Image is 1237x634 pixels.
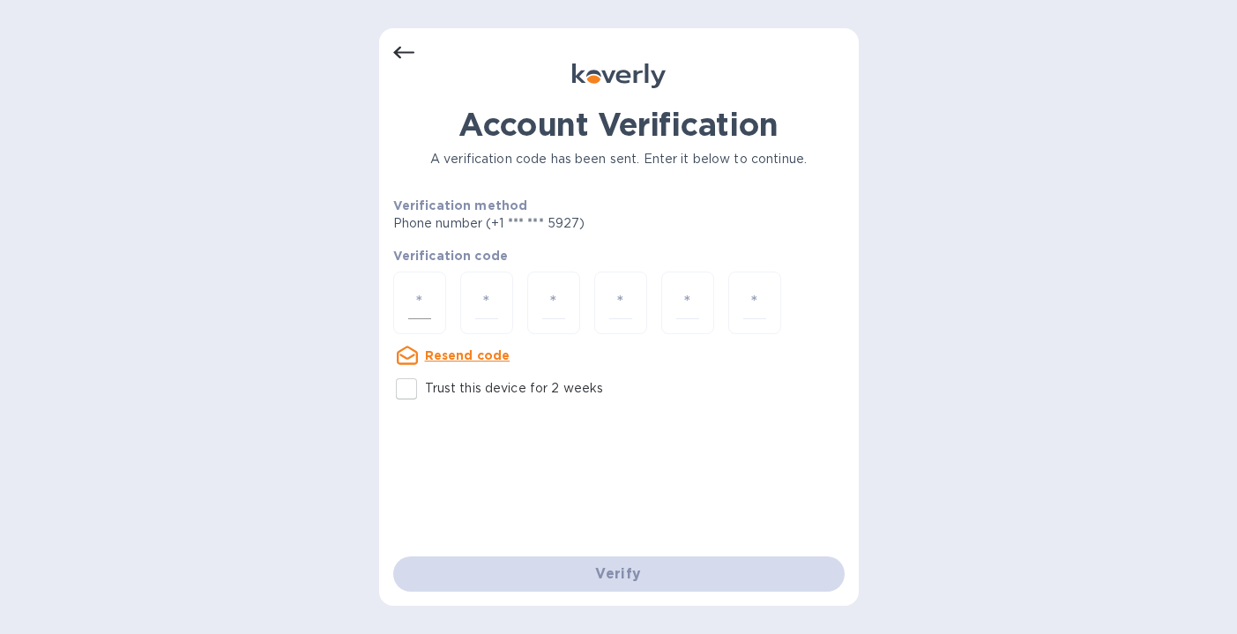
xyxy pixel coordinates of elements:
p: Verification code [393,247,845,265]
p: Phone number (+1 *** *** 5927) [393,214,720,233]
b: Verification method [393,198,528,213]
u: Resend code [425,348,510,362]
p: Trust this device for 2 weeks [425,379,604,398]
h1: Account Verification [393,106,845,143]
p: A verification code has been sent. Enter it below to continue. [393,150,845,168]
